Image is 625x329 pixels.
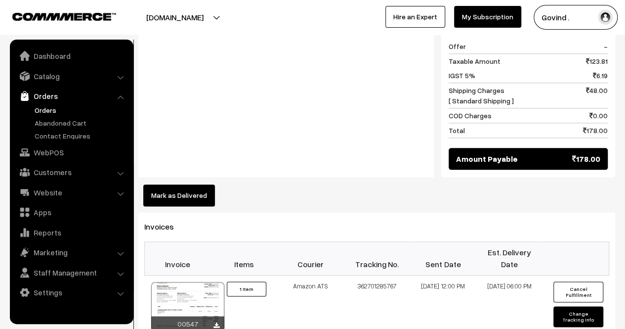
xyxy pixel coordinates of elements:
a: Reports [12,224,130,241]
span: - [604,41,608,51]
a: Settings [12,283,130,301]
span: 123.81 [586,56,608,66]
button: [DOMAIN_NAME] [112,5,238,30]
span: Invoices [144,222,186,232]
button: Mark as Delivered [143,185,215,206]
th: Items [211,241,277,275]
img: COMMMERCE [12,13,116,20]
span: Total [449,125,465,136]
a: WebPOS [12,143,130,161]
th: Sent Date [410,241,476,275]
a: Customers [12,163,130,181]
a: Dashboard [12,47,130,65]
img: user [598,10,613,25]
span: 48.00 [586,85,608,106]
span: 178.00 [583,125,608,136]
span: Taxable Amount [449,56,500,66]
th: Courier [277,241,343,275]
button: 1 Item [227,282,266,296]
a: Marketing [12,243,130,261]
th: Invoice [145,241,211,275]
a: Orders [32,105,130,115]
button: Change Tracking Info [553,306,603,327]
a: Apps [12,203,130,221]
span: Shipping Charges [ Standard Shipping ] [449,85,514,106]
a: Staff Management [12,264,130,282]
span: Amount Payable [456,153,518,165]
a: Abandoned Cart [32,118,130,128]
a: Hire an Expert [385,6,445,28]
button: Govind . [534,5,618,30]
a: Orders [12,87,130,105]
span: IGST 5% [449,70,475,81]
a: Website [12,184,130,201]
span: 178.00 [572,153,600,165]
span: 6.19 [593,70,608,81]
a: Catalog [12,67,130,85]
span: Offer [449,41,466,51]
span: COD Charges [449,110,492,121]
a: Contact Enquires [32,131,130,141]
span: 0.00 [589,110,608,121]
button: Cancel Fulfillment [553,282,603,302]
th: Est. Delivery Date [476,241,542,275]
th: Tracking No. [343,241,410,275]
a: My Subscription [454,6,521,28]
a: COMMMERCE [12,10,99,22]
